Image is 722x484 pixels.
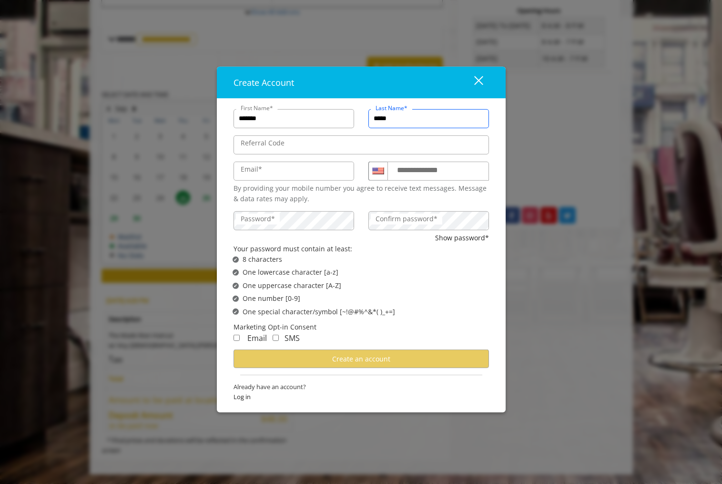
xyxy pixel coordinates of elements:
span: ✔ [234,268,237,276]
span: ✔ [234,256,237,263]
div: By providing your mobile number you agree to receive text messages. Message & data rates may apply. [234,183,489,204]
span: ✔ [234,282,237,289]
input: FirstName [234,109,354,128]
input: ReferralCode [234,135,489,154]
span: One number [0-9] [243,293,300,304]
span: Create an account [332,354,390,363]
input: Lastname [368,109,489,128]
button: Show password* [435,233,489,243]
input: Receive Marketing Email [234,335,240,341]
label: First Name* [236,103,278,112]
label: Password* [236,214,280,224]
span: ✔ [234,308,237,316]
span: Already have an account? [234,382,489,392]
label: Last Name* [371,103,412,112]
div: Your password must contain at least: [234,244,489,254]
input: ConfirmPassword [368,211,489,230]
span: ✔ [234,295,237,302]
span: Email [247,333,267,343]
span: Log in [234,392,489,402]
input: Receive Marketing SMS [273,335,279,341]
span: One special character/symbol [~!@#%^&*( )_+=] [243,306,395,317]
input: Email [234,161,354,180]
input: Password [234,211,354,230]
span: SMS [285,333,300,343]
span: One uppercase character [A-Z] [243,280,341,291]
div: Country [368,161,387,180]
div: close dialog [463,75,482,90]
span: 8 characters [243,254,282,265]
span: Create Account [234,76,294,88]
label: Referral Code [236,137,289,148]
label: Email* [236,164,267,174]
label: Confirm password* [371,214,442,224]
div: Marketing Opt-in Consent [234,322,489,332]
span: One lowercase character [a-z] [243,267,338,278]
button: close dialog [457,72,489,92]
button: Create an account [234,350,489,368]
